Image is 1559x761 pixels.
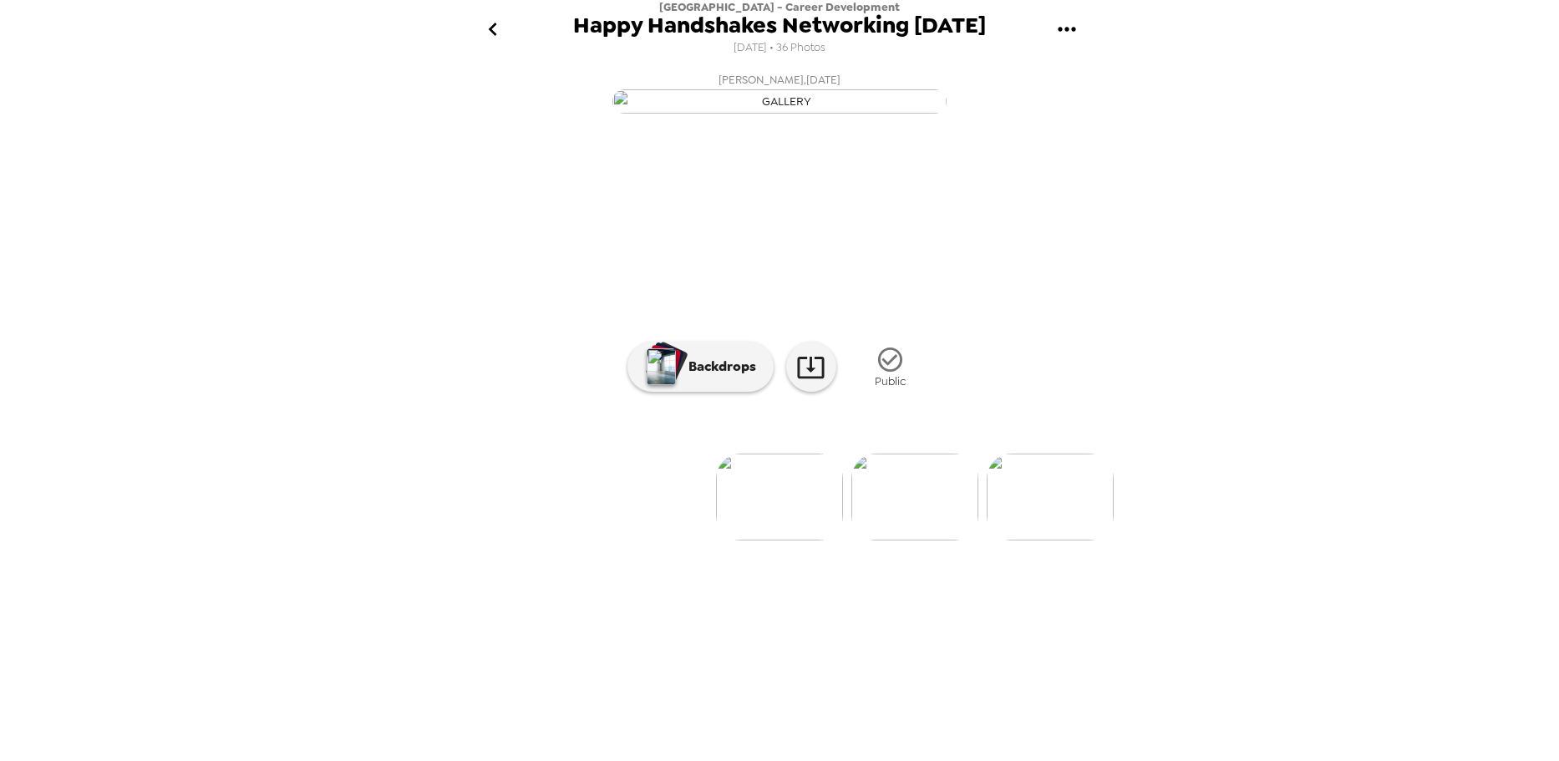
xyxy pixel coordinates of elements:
img: gallery [851,454,978,540]
button: gallery menu [1039,3,1094,57]
img: gallery [716,454,843,540]
button: Public [849,336,932,398]
span: [DATE] • 36 Photos [734,37,825,59]
img: gallery [987,454,1114,540]
button: Backdrops [627,342,774,392]
p: Backdrops [680,357,756,377]
button: [PERSON_NAME],[DATE] [445,65,1114,119]
span: Happy Handshakes Networking [DATE] [573,14,986,37]
img: gallery [612,89,947,114]
span: Public [875,374,906,388]
span: [PERSON_NAME] , [DATE] [719,70,840,89]
button: go back [465,3,520,57]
